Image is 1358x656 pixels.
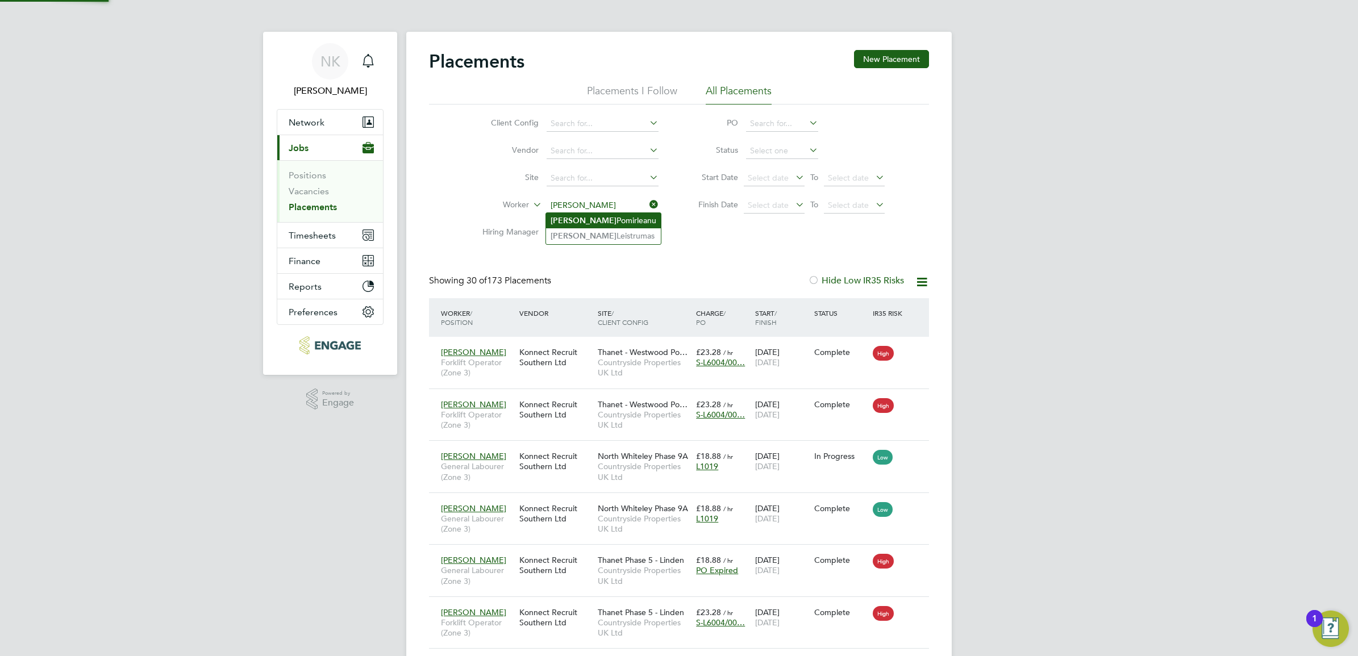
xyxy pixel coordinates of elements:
[598,503,688,513] span: North Whiteley Phase 9A
[755,565,780,575] span: [DATE]
[873,450,893,465] span: Low
[322,398,354,408] span: Engage
[687,172,738,182] label: Start Date
[752,601,811,633] div: [DATE]
[277,84,384,98] span: Nicola Kelly
[873,554,894,569] span: High
[870,303,909,323] div: IR35 Risk
[873,502,893,517] span: Low
[873,346,894,361] span: High
[873,606,894,621] span: High
[687,145,738,155] label: Status
[277,274,383,299] button: Reports
[438,445,929,454] a: [PERSON_NAME]General Labourer (Zone 3)Konnect Recruit Southern LtdNorth Whiteley Phase 9ACountrys...
[696,565,738,575] span: PO Expired
[429,50,524,73] h2: Placements
[828,200,869,210] span: Select date
[473,172,539,182] label: Site
[752,498,811,529] div: [DATE]
[438,497,929,507] a: [PERSON_NAME]General Labourer (Zone 3)Konnect Recruit Southern LtdNorth Whiteley Phase 9ACountrys...
[289,307,338,317] span: Preferences
[696,503,721,513] span: £18.88
[441,357,514,378] span: Forklift Operator (Zone 3)
[551,231,616,241] b: [PERSON_NAME]
[289,281,322,292] span: Reports
[438,393,929,403] a: [PERSON_NAME]Forklift Operator (Zone 3)Konnect Recruit Southern LtdThanet - Westwood Po…Countrysi...
[466,275,551,286] span: 173 Placements
[516,394,595,425] div: Konnect Recruit Southern Ltd
[814,347,868,357] div: Complete
[547,198,659,214] input: Search for...
[277,135,383,160] button: Jobs
[598,357,690,378] span: Countryside Properties UK Ltd
[438,601,929,611] a: [PERSON_NAME]Forklift Operator (Zone 3)Konnect Recruit Southern LtdThanet Phase 5 - LindenCountry...
[587,84,677,105] li: Placements I Follow
[441,565,514,586] span: General Labourer (Zone 3)
[441,461,514,482] span: General Labourer (Zone 3)
[696,410,745,420] span: S-L6004/00…
[598,399,688,410] span: Thanet - Westwood Po…
[441,607,506,617] span: [PERSON_NAME]
[277,299,383,324] button: Preferences
[466,275,487,286] span: 30 of
[473,145,539,155] label: Vendor
[854,50,929,68] button: New Placement
[299,336,360,354] img: konnectrecruit-logo-retina.png
[277,110,383,135] button: Network
[696,513,718,524] span: L1019
[598,410,690,430] span: Countryside Properties UK Ltd
[748,200,789,210] span: Select date
[598,347,688,357] span: Thanet - Westwood Po…
[441,555,506,565] span: [PERSON_NAME]
[263,32,397,375] nav: Main navigation
[755,513,780,524] span: [DATE]
[595,303,693,332] div: Site
[807,197,822,212] span: To
[277,248,383,273] button: Finance
[598,617,690,638] span: Countryside Properties UK Ltd
[438,303,516,332] div: Worker
[441,503,506,513] span: [PERSON_NAME]
[746,116,818,132] input: Search for...
[516,601,595,633] div: Konnect Recruit Southern Ltd
[546,228,661,244] li: Leistrumas
[547,143,659,159] input: Search for...
[598,308,648,327] span: / Client Config
[289,256,320,266] span: Finance
[516,341,595,373] div: Konnect Recruit Southern Ltd
[752,341,811,373] div: [DATE]
[1313,611,1349,647] button: Open Resource Center, 1 new notification
[547,170,659,186] input: Search for...
[696,399,721,410] span: £23.28
[277,43,384,98] a: NK[PERSON_NAME]
[706,84,772,105] li: All Placements
[438,341,929,350] a: [PERSON_NAME]Forklift Operator (Zone 3)Konnect Recruit Southern LtdThanet - Westwood Po…Countrysi...
[473,118,539,128] label: Client Config
[598,555,684,565] span: Thanet Phase 5 - Linden
[441,410,514,430] span: Forklift Operator (Zone 3)
[814,607,868,617] div: Complete
[1312,619,1317,633] div: 1
[755,617,780,628] span: [DATE]
[598,607,684,617] span: Thanet Phase 5 - Linden
[516,498,595,529] div: Konnect Recruit Southern Ltd
[696,451,721,461] span: £18.88
[755,461,780,471] span: [DATE]
[322,388,354,398] span: Powered by
[441,399,506,410] span: [PERSON_NAME]
[551,216,616,225] b: [PERSON_NAME]
[441,513,514,534] span: General Labourer (Zone 3)
[441,617,514,638] span: Forklift Operator (Zone 3)
[598,565,690,586] span: Countryside Properties UK Ltd
[811,303,870,323] div: Status
[289,117,324,128] span: Network
[696,617,745,628] span: S-L6004/00…
[696,347,721,357] span: £23.28
[723,452,733,461] span: / hr
[289,186,329,197] a: Vacancies
[807,170,822,185] span: To
[723,504,733,513] span: / hr
[723,608,733,617] span: / hr
[808,275,904,286] label: Hide Low IR35 Risks
[546,213,661,228] li: Pomirleanu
